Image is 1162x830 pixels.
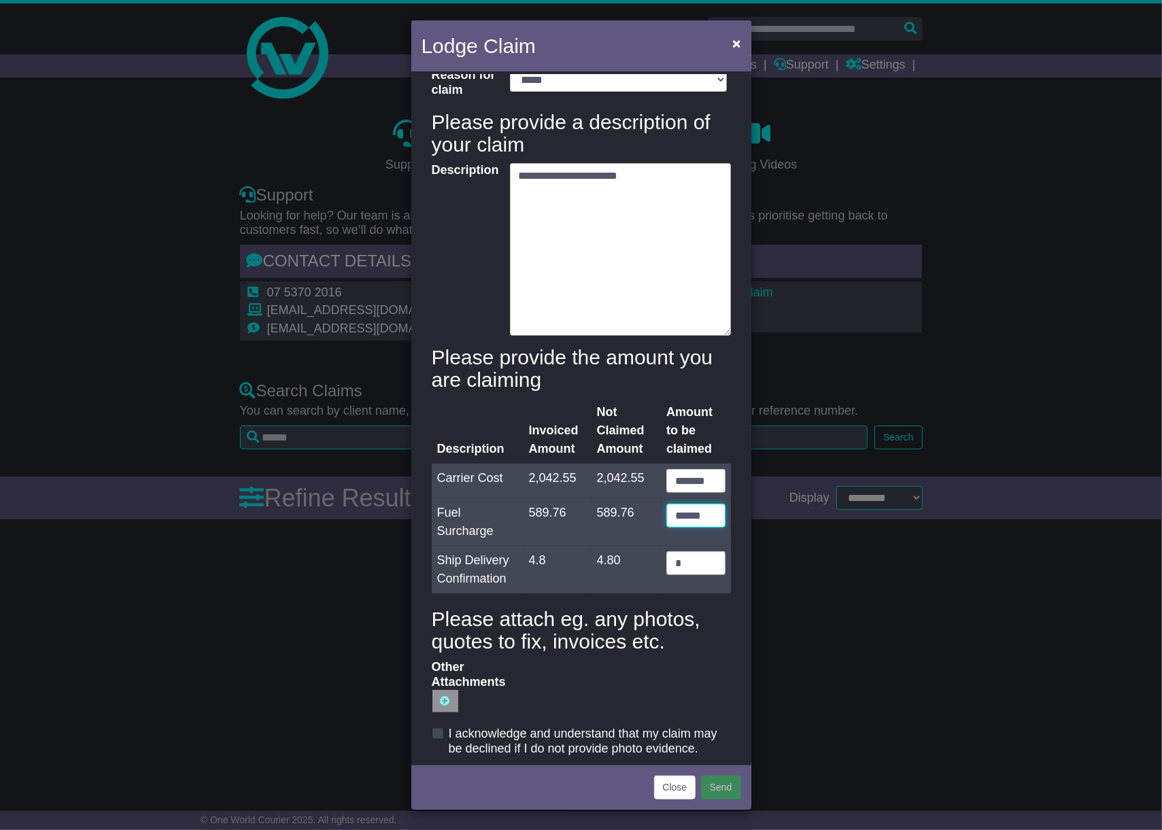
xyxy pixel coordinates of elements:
[592,398,661,464] th: Not Claimed Amount
[701,776,741,799] button: Send
[432,608,731,653] h4: Please attach eg. any photos, quotes to fix, invoices etc.
[592,498,661,546] td: 589.76
[524,498,592,546] td: 589.76
[732,35,740,51] span: ×
[432,346,731,391] h4: Please provide the amount you are claiming
[449,727,731,756] label: I acknowledge and understand that my claim may be declined if I do not provide photo evidence.
[592,464,661,498] td: 2,042.55
[432,498,524,546] td: Fuel Surcharge
[432,398,524,464] th: Description
[725,29,747,57] button: Close
[524,464,592,498] td: 2,042.55
[422,31,536,61] h4: Lodge Claim
[524,546,592,593] td: 4.8
[524,398,592,464] th: Invoiced Amount
[592,546,661,593] td: 4.80
[654,776,696,799] button: Close
[425,163,503,332] label: Description
[432,111,731,156] h4: Please provide a description of your claim
[425,660,503,713] label: Other Attachments
[432,546,524,593] td: Ship Delivery Confirmation
[425,68,503,97] label: Reason for claim
[432,464,524,498] td: Carrier Cost
[661,398,730,464] th: Amount to be claimed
